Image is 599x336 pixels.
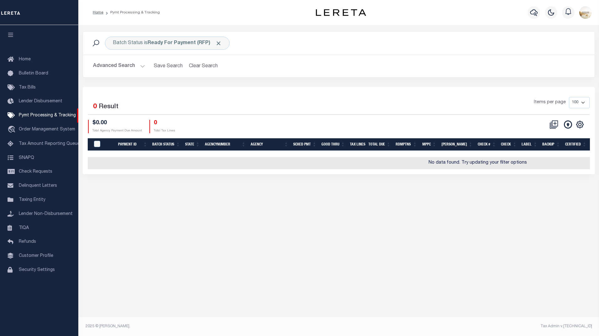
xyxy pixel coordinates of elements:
[103,10,160,15] li: Pymt Processing & Tracking
[92,129,142,133] p: Total Agency Payment Due Amount
[154,120,175,127] h4: 0
[19,268,55,272] span: Security Settings
[393,138,419,151] th: Rdmptns: activate to sort column ascending
[148,41,222,46] b: Ready For Payment (RFP)
[540,138,563,151] th: Backup: activate to sort column ascending
[319,138,347,151] th: Good Thru: activate to sort column ascending
[19,184,57,188] span: Delinquent Letters
[111,138,150,151] th: Payment ID: activate to sort column ascending
[8,126,18,134] i: travel_explore
[93,11,103,14] a: Home
[347,138,366,151] th: Tax Lines
[19,198,45,202] span: Taxing Entity
[105,37,230,50] div: Click to Edit
[215,40,222,47] span: Click to Remove
[19,85,36,90] span: Tax Bills
[99,102,118,112] label: Result
[19,57,31,62] span: Home
[90,138,111,151] th: PayeePmtBatchStatus
[183,138,202,151] th: State: activate to sort column ascending
[202,138,248,151] th: AgencyNumber: activate to sort column ascending
[419,138,439,151] th: MPPC: activate to sort column ascending
[519,138,540,151] th: Label: activate to sort column ascending
[19,142,80,146] span: Tax Amount Reporting Queue
[19,254,53,258] span: Customer Profile
[19,226,29,230] span: TIQA
[475,138,499,151] th: Check #: activate to sort column ascending
[248,138,291,151] th: Agency: activate to sort column ascending
[498,138,519,151] th: Check: activate to sort column ascending
[534,99,566,106] span: Items per page
[19,127,75,132] span: Order Management System
[93,60,145,72] button: Advanced Search
[316,9,366,16] img: logo-dark.svg
[19,240,36,244] span: Refunds
[343,323,592,329] div: Tax Admin v.[TECHNICAL_ID]
[93,104,97,110] span: 0
[154,129,175,133] p: Total Tax Lines
[19,155,34,160] span: SNAPQ
[186,60,221,72] button: Clear Search
[19,113,76,118] span: Pymt Processing & Tracking
[19,170,52,174] span: Check Requests
[19,71,48,76] span: Bulletin Board
[19,99,62,104] span: Lender Disbursement
[92,120,142,127] h4: $0.00
[563,138,589,151] th: Certified: activate to sort column ascending
[150,138,183,151] th: Batch Status: activate to sort column ascending
[19,212,73,216] span: Lender Non-Disbursement
[81,323,339,329] div: 2025 © [PERSON_NAME].
[366,138,393,151] th: Total Due: activate to sort column ascending
[150,60,186,72] button: Save Search
[291,138,319,151] th: SCHED PMT: activate to sort column ascending
[439,138,475,151] th: Bill Fee: activate to sort column ascending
